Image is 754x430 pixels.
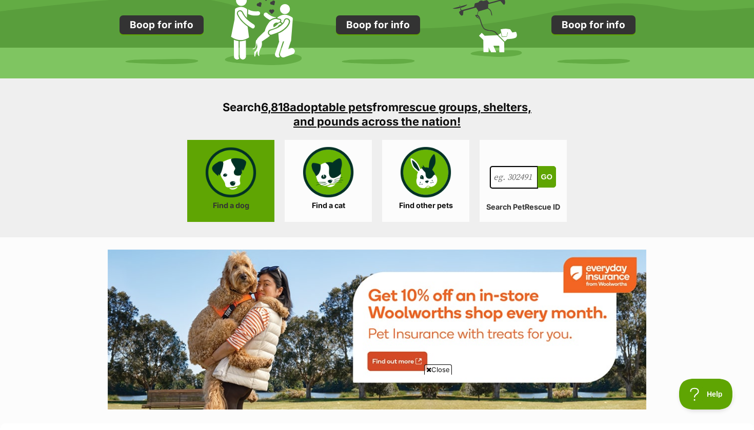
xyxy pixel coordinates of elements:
a: Boop for info [336,15,420,35]
iframe: Advertisement [190,379,564,425]
h3: Search from [213,100,541,129]
input: eg. 302491 [490,166,538,189]
label: Search PetRescue ID [480,203,567,212]
span: Close [424,364,452,375]
span: 6,818 [261,100,290,114]
iframe: Help Scout Beacon - Open [679,379,733,409]
a: Everyday Insurance by Woolworths promotional banner [108,250,646,411]
img: Everyday Insurance by Woolworths promotional banner [108,250,646,409]
a: Find a dog [187,140,274,222]
a: rescue groups, shelters, and pounds across the nation! [293,100,531,128]
a: Find other pets [382,140,469,222]
a: 6,818adoptable pets [261,100,372,114]
button: Go [538,166,556,188]
a: Find a cat [285,140,372,222]
a: Boop for info [551,15,636,35]
a: Boop for info [120,15,204,35]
